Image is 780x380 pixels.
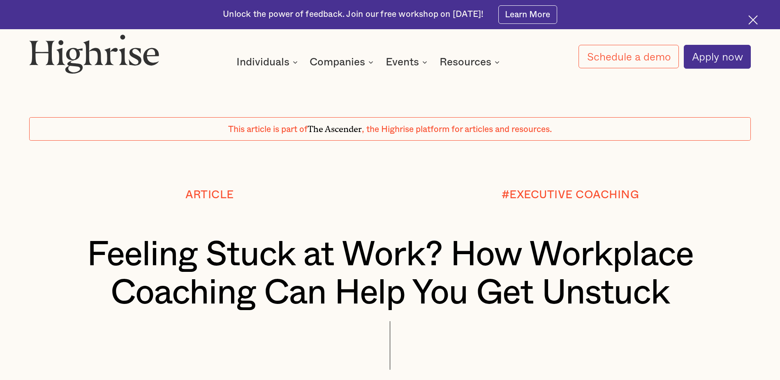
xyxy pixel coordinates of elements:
span: The Ascender [308,122,362,132]
img: Highrise logo [29,34,160,74]
div: Individuals [236,57,300,67]
a: Schedule a demo [579,45,678,68]
a: Learn More [498,5,557,24]
span: , the Highrise platform for articles and resources. [362,125,552,134]
a: Apply now [684,45,751,69]
div: #EXECUTIVE COACHING [502,189,639,201]
div: Resources [440,57,502,67]
h1: Feeling Stuck at Work? How Workplace Coaching Can Help You Get Unstuck [59,236,721,312]
div: Resources [440,57,491,67]
div: Companies [310,57,376,67]
div: Individuals [236,57,289,67]
div: Unlock the power of feedback. Join our free workshop on [DATE]! [223,9,484,20]
div: Events [386,57,430,67]
img: Cross icon [748,15,758,25]
div: Article [185,189,234,201]
span: This article is part of [228,125,308,134]
div: Companies [310,57,365,67]
div: Events [386,57,419,67]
